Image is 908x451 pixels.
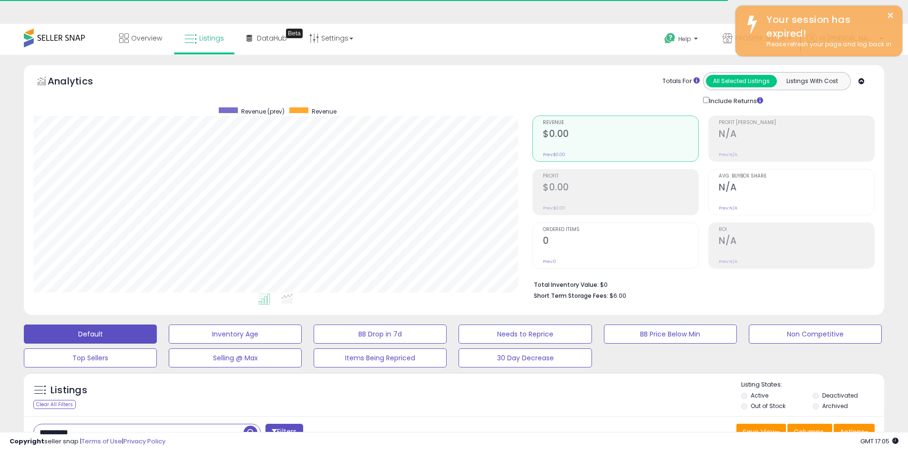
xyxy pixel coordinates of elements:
span: Listings [199,33,224,43]
span: Avg. Buybox Share [719,174,874,179]
span: Revenue [312,107,337,115]
small: Prev: $0.00 [543,152,565,157]
button: BB Price Below Min [604,325,737,344]
div: Totals For [663,77,700,86]
button: Default [24,325,157,344]
a: DataHub [239,24,294,52]
h5: Listings [51,384,87,397]
a: Help [657,25,707,55]
button: 30 Day Decrease [459,348,592,367]
h2: N/A [719,182,874,195]
b: Short Term Storage Fees: [534,292,608,300]
span: $6.00 [610,291,626,300]
label: Archived [822,402,848,410]
h2: 0 [543,235,698,248]
span: ROI [719,227,874,232]
span: Help [678,35,691,43]
span: Revenue (prev) [241,107,285,115]
div: Clear All Filters [33,400,76,409]
a: PROSPER SELLER [715,24,799,55]
span: PROSPER SELLER [735,33,785,43]
small: Prev: $0.00 [543,205,565,211]
div: seller snap | | [10,437,165,446]
strong: Copyright [10,437,44,446]
p: Listing States: [741,380,884,389]
button: Filters [265,424,303,441]
a: Settings [302,24,360,52]
span: Columns [794,427,824,437]
span: 2025-10-10 17:05 GMT [860,437,898,446]
i: Get Help [664,32,676,44]
button: Items Being Repriced [314,348,447,367]
h2: $0.00 [543,128,698,141]
h2: N/A [719,128,874,141]
button: Top Sellers [24,348,157,367]
span: Overview [131,33,162,43]
small: Prev: N/A [719,259,737,264]
span: Profit [PERSON_NAME] [719,120,874,126]
label: Deactivated [822,391,858,399]
div: Your session has expired! [759,13,895,40]
button: Non Competitive [749,325,882,344]
h2: N/A [719,235,874,248]
button: Actions [834,424,875,440]
div: Include Returns [696,95,775,106]
a: Terms of Use [82,437,122,446]
span: Profit [543,174,698,179]
label: Active [751,391,768,399]
h5: Analytics [48,74,112,90]
small: Prev: 0 [543,259,556,264]
li: $0 [534,278,867,290]
button: Inventory Age [169,325,302,344]
button: BB Drop in 7d [314,325,447,344]
small: Prev: N/A [719,152,737,157]
button: Selling @ Max [169,348,302,367]
span: Ordered Items [543,227,698,232]
button: All Selected Listings [706,75,777,87]
span: DataHub [257,33,287,43]
button: Columns [787,424,832,440]
a: Listings [177,24,231,52]
button: Needs to Reprice [459,325,592,344]
h2: $0.00 [543,182,698,195]
a: Privacy Policy [123,437,165,446]
button: Save View [736,424,786,440]
div: Please refresh your page and log back in [759,40,895,49]
span: Revenue [543,120,698,126]
a: Overview [112,24,169,52]
label: Out of Stock [751,402,786,410]
b: Total Inventory Value: [534,281,599,289]
small: Prev: N/A [719,205,737,211]
div: Tooltip anchor [286,29,303,38]
button: Listings With Cost [776,75,847,87]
